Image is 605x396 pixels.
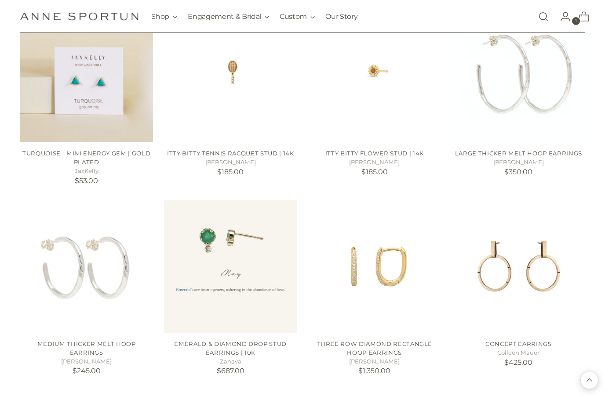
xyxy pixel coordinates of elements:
a: Open search modal [535,8,552,25]
span: $53.00 [75,177,98,185]
h5: [PERSON_NAME] [164,158,297,167]
span: $1,350.00 [358,367,390,375]
button: Engagement & Bridal [188,7,269,26]
a: Itty Bitty Tennis Racquet Stud | 14k [167,150,294,157]
a: Anne Sportun Fine Jewellery [20,12,138,21]
span: $185.00 [217,168,244,176]
h5: [PERSON_NAME] [308,158,441,167]
a: Open cart modal [572,8,589,25]
a: Medium Thicker Melt Hoop Earrings [20,201,153,334]
span: $185.00 [361,168,388,176]
a: Three Row Diamond Rectangle Hoop Earrings [317,341,432,356]
span: $687.00 [217,367,244,375]
span: $425.00 [504,359,532,367]
button: Custom [280,7,315,26]
span: $245.00 [73,367,101,375]
a: Large Thicker Melt Hoop Earrings [455,150,582,157]
button: Back to top [581,372,598,389]
h5: Zahava [164,358,297,367]
h5: JaxKelly [20,167,153,176]
h5: [PERSON_NAME] [308,358,441,367]
a: Itty Bitty Tennis Racquet Stud | 14k [164,10,297,143]
a: Concept Earrings [485,341,552,348]
h5: [PERSON_NAME] [20,358,153,367]
a: Concept Earrings [452,201,585,334]
button: Shop [151,7,177,26]
a: Go to the account page [553,8,571,25]
h5: Colleen Mauer [452,349,585,358]
a: Medium Thicker Melt Hoop Earrings [37,341,136,356]
a: Large Thicker Melt Hoop Earrings [452,10,585,143]
h5: [PERSON_NAME] [452,158,585,167]
a: Emerald & Diamond Drop Stud Earrings | 10k [174,341,287,356]
a: Our Story [325,7,357,26]
a: Itty Bitty Flower Stud | 14k [325,150,424,157]
a: Itty Bitty Flower Stud | 14k [308,10,441,143]
a: Emerald & Diamond Drop Stud Earrings | 10k [164,201,297,334]
span: $350.00 [504,168,532,176]
a: Turquoise - Mini Energy Gem | Gold Plated [20,10,153,143]
a: Turquoise - Mini Energy Gem | Gold Plated [22,150,150,166]
a: Three Row Diamond Rectangle Hoop Earrings [308,201,441,334]
span: 1 [572,17,580,25]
